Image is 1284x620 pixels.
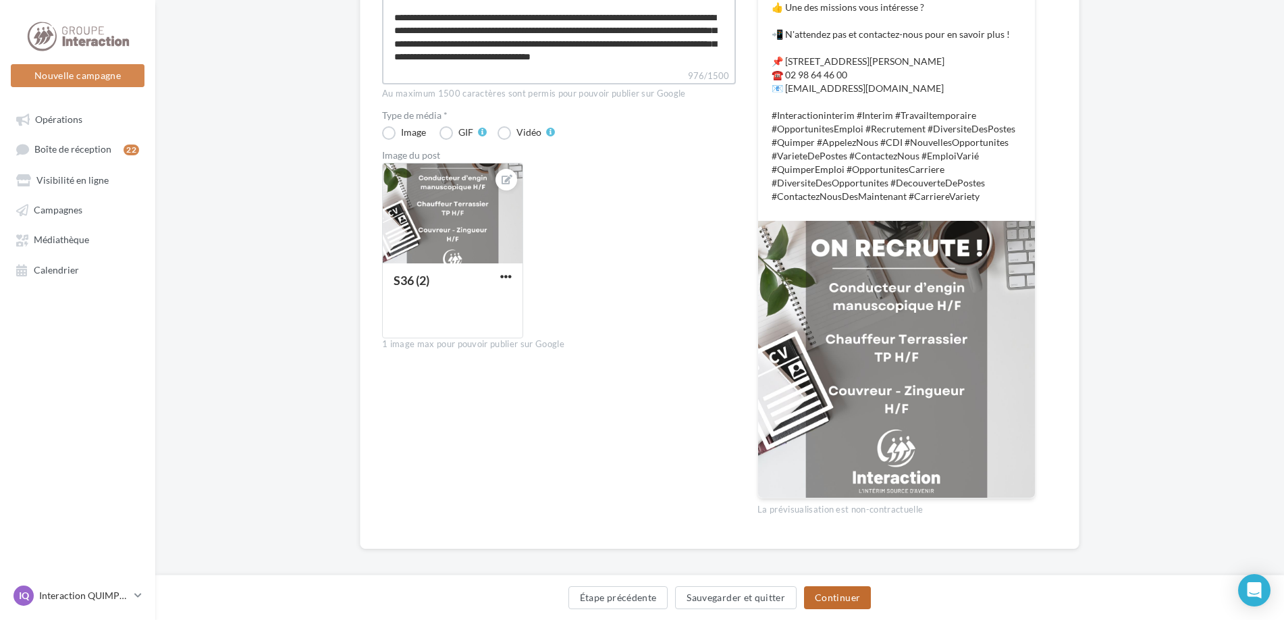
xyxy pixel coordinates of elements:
[34,264,79,276] span: Calendrier
[516,128,541,137] div: Vidéo
[8,257,147,282] a: Calendrier
[675,586,797,609] button: Sauvegarder et quitter
[382,151,736,160] div: Image du post
[124,145,139,155] div: 22
[382,338,736,351] div: 1 image max pour pouvoir publier sur Google
[401,128,426,137] div: Image
[394,273,429,288] div: S36 (2)
[804,586,871,609] button: Continuer
[8,227,147,251] a: Médiathèque
[382,111,736,120] label: Type de média *
[11,64,144,87] button: Nouvelle campagne
[382,88,736,100] div: Au maximum 1500 caractères sont permis pour pouvoir publier sur Google
[1238,574,1270,606] div: Open Intercom Messenger
[34,204,82,215] span: Campagnes
[8,136,147,161] a: Boîte de réception22
[8,167,147,192] a: Visibilité en ligne
[757,498,1036,516] div: La prévisualisation est non-contractuelle
[11,583,144,609] a: IQ Interaction QUIMPER
[19,589,29,602] span: IQ
[39,589,129,602] p: Interaction QUIMPER
[382,69,736,84] label: 976/1500
[34,234,89,246] span: Médiathèque
[36,174,109,186] span: Visibilité en ligne
[34,144,111,155] span: Boîte de réception
[568,586,668,609] button: Étape précédente
[8,197,147,222] a: Campagnes
[458,128,473,137] div: GIF
[8,107,147,131] a: Opérations
[35,113,82,125] span: Opérations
